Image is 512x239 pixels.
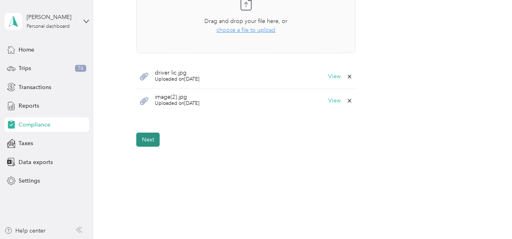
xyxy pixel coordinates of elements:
[216,27,275,33] span: choose a file to upload
[27,13,77,21] div: [PERSON_NAME]
[204,18,287,25] span: Drag and drop your file here, or
[155,94,200,100] span: image(2).jpg
[155,70,200,76] span: driver lic.jpg
[19,158,53,166] span: Data exports
[136,133,160,147] button: Next
[328,74,341,79] button: View
[19,139,33,148] span: Taxes
[19,177,40,185] span: Settings
[4,227,46,235] button: Help center
[75,65,86,72] span: 76
[155,76,200,83] span: Uploaded on [DATE]
[155,100,200,107] span: Uploaded on [DATE]
[19,102,39,110] span: Reports
[328,98,341,104] button: View
[19,121,50,129] span: Compliance
[467,194,512,239] iframe: Everlance-gr Chat Button Frame
[19,64,31,73] span: Trips
[27,24,70,29] div: Personal dashboard
[19,83,51,91] span: Transactions
[19,46,34,54] span: Home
